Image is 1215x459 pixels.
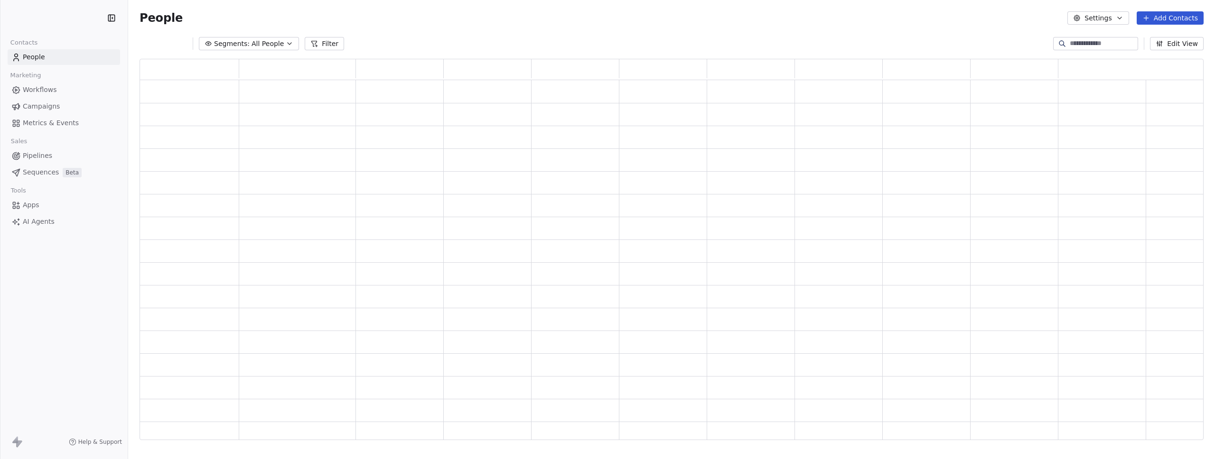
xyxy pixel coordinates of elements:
span: AI Agents [23,217,55,227]
button: Filter [305,37,344,50]
button: Edit View [1150,37,1204,50]
span: Marketing [6,68,45,83]
a: SequencesBeta [8,165,120,180]
span: Sequences [23,167,59,177]
span: Segments: [214,39,250,49]
a: AI Agents [8,214,120,229]
span: People [140,11,183,25]
span: People [23,52,45,62]
span: Contacts [6,36,42,50]
button: Add Contacts [1137,11,1204,25]
a: Apps [8,197,120,213]
a: Workflows [8,82,120,98]
a: Metrics & Events [8,115,120,131]
a: Campaigns [8,99,120,114]
a: People [8,49,120,65]
button: Settings [1067,11,1129,25]
span: Workflows [23,85,57,95]
a: Help & Support [69,438,122,446]
span: Campaigns [23,101,60,111]
span: Metrics & Events [23,118,79,128]
span: Help & Support [78,438,122,446]
span: Pipelines [23,151,52,161]
span: Beta [63,168,82,177]
span: Sales [7,134,31,148]
span: Tools [7,184,30,198]
span: Apps [23,200,39,210]
div: grid [140,80,1204,441]
span: All People [252,39,284,49]
a: Pipelines [8,148,120,164]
